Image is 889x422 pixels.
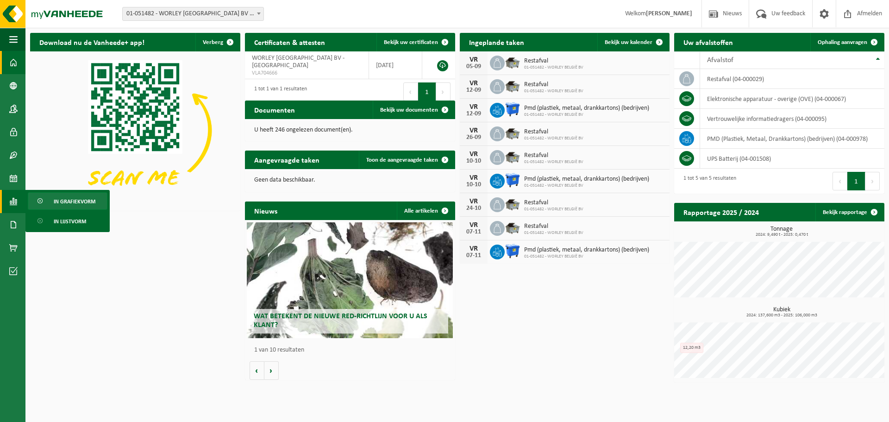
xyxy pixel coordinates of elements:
h2: Uw afvalstoffen [674,33,742,51]
a: Bekijk uw certificaten [376,33,454,51]
a: Bekijk uw kalender [597,33,669,51]
span: 01-051482 - WORLEY BELGIË BV - ANTWERPEN [122,7,264,21]
button: Vorige [250,361,264,380]
div: 10-10 [464,182,483,188]
span: Bekijk uw certificaten [384,39,438,45]
h2: Download nu de Vanheede+ app! [30,33,154,51]
span: Ophaling aanvragen [818,39,867,45]
a: Bekijk rapportage [815,203,883,221]
button: 1 [847,172,865,190]
div: 07-11 [464,229,483,235]
span: In grafiekvorm [54,193,95,210]
div: 12,20 m3 [680,343,703,353]
button: Next [436,82,451,101]
div: 1 tot 1 van 1 resultaten [250,82,307,102]
span: In lijstvorm [54,213,86,230]
img: WB-1100-HPE-BE-01 [505,172,520,188]
div: VR [464,245,483,252]
span: 01-051482 - WORLEY BELGIË BV [524,136,583,141]
img: WB-5000-GAL-GY-01 [505,149,520,164]
div: 24-10 [464,205,483,212]
div: VR [464,174,483,182]
button: Verberg [195,33,239,51]
div: 10-10 [464,158,483,164]
span: Restafval [524,199,583,207]
p: U heeft 246 ongelezen document(en). [254,127,446,133]
span: Verberg [203,39,223,45]
h2: Aangevraagde taken [245,151,329,169]
span: Restafval [524,152,583,159]
img: WB-5000-GAL-GY-01 [505,54,520,70]
div: VR [464,221,483,229]
a: Alle artikelen [397,202,454,220]
div: VR [464,198,483,205]
span: Pmd (plastiek, metaal, drankkartons) (bedrijven) [524,105,649,112]
span: Bekijk uw documenten [380,107,438,113]
span: 01-051482 - WORLEY BELGIË BV [524,230,583,236]
span: 01-051482 - WORLEY BELGIË BV [524,112,649,118]
span: Restafval [524,223,583,230]
img: WB-5000-GAL-GY-01 [505,220,520,235]
span: 01-051482 - WORLEY BELGIË BV [524,254,649,259]
button: Previous [403,82,418,101]
a: In grafiekvorm [28,192,107,210]
span: 01-051482 - WORLEY BELGIË BV - ANTWERPEN [123,7,263,20]
h3: Tonnage [679,226,884,237]
a: Bekijk uw documenten [373,101,454,119]
span: 2024: 137,600 m3 - 2025: 106,000 m3 [679,313,884,318]
div: 07-11 [464,252,483,259]
a: In lijstvorm [28,212,107,230]
span: 01-051482 - WORLEY BELGIË BV [524,65,583,70]
img: WB-5000-GAL-GY-01 [505,78,520,94]
a: Toon de aangevraagde taken [359,151,454,169]
span: Pmd (plastiek, metaal, drankkartons) (bedrijven) [524,246,649,254]
h3: Kubiek [679,307,884,318]
td: restafval (04-000029) [700,69,884,89]
p: Geen data beschikbaar. [254,177,446,183]
h2: Nieuws [245,202,287,220]
td: UPS Batterij (04-001508) [700,149,884,169]
button: Volgende [264,361,279,380]
span: Bekijk uw kalender [605,39,652,45]
p: 1 van 10 resultaten [254,347,451,353]
span: 01-051482 - WORLEY BELGIË BV [524,159,583,165]
img: WB-1100-HPE-BE-01 [505,101,520,117]
h2: Certificaten & attesten [245,33,334,51]
img: WB-5000-GAL-GY-01 [505,196,520,212]
img: Download de VHEPlus App [30,51,240,209]
span: 01-051482 - WORLEY BELGIË BV [524,88,583,94]
a: Ophaling aanvragen [810,33,883,51]
span: Toon de aangevraagde taken [366,157,438,163]
span: Restafval [524,81,583,88]
h2: Ingeplande taken [460,33,533,51]
span: VLA704666 [252,69,362,77]
a: Wat betekent de nieuwe RED-richtlijn voor u als klant? [247,222,453,338]
span: Restafval [524,57,583,65]
td: PMD (Plastiek, Metaal, Drankkartons) (bedrijven) (04-000978) [700,129,884,149]
span: Afvalstof [707,57,733,64]
td: elektronische apparatuur - overige (OVE) (04-000067) [700,89,884,109]
button: 1 [418,82,436,101]
div: 26-09 [464,134,483,141]
div: 1 tot 5 van 5 resultaten [679,171,736,191]
span: Pmd (plastiek, metaal, drankkartons) (bedrijven) [524,176,649,183]
button: Previous [833,172,847,190]
span: 01-051482 - WORLEY BELGIË BV [524,207,583,212]
div: VR [464,151,483,158]
div: VR [464,127,483,134]
strong: [PERSON_NAME] [646,10,692,17]
span: WORLEY [GEOGRAPHIC_DATA] BV - [GEOGRAPHIC_DATA] [252,55,344,69]
span: 01-051482 - WORLEY BELGIË BV [524,183,649,189]
div: 05-09 [464,63,483,70]
h2: Rapportage 2025 / 2024 [674,203,768,221]
img: WB-1100-HPE-BE-01 [505,243,520,259]
img: WB-5000-GAL-GY-01 [505,125,520,141]
td: vertrouwelijke informatiedragers (04-000095) [700,109,884,129]
td: [DATE] [369,51,422,79]
h2: Documenten [245,101,304,119]
div: VR [464,103,483,111]
div: 12-09 [464,111,483,117]
span: 2024: 9,490 t - 2025: 0,470 t [679,233,884,237]
button: Next [865,172,880,190]
span: Restafval [524,128,583,136]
